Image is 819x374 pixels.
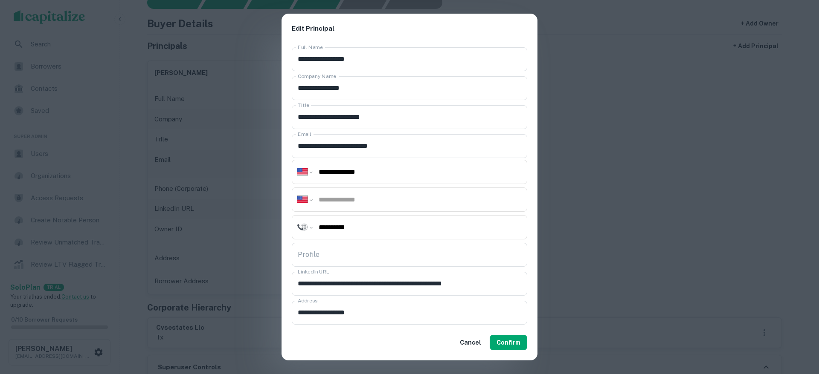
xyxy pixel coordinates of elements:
[456,335,485,350] button: Cancel
[298,268,329,275] label: LinkedIn URL
[298,297,317,304] label: Address
[282,14,537,44] h2: Edit Principal
[776,306,819,347] iframe: Chat Widget
[298,130,311,138] label: Email
[490,335,527,350] button: Confirm
[298,43,323,51] label: Full Name
[298,101,309,109] label: Title
[298,72,336,80] label: Company Name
